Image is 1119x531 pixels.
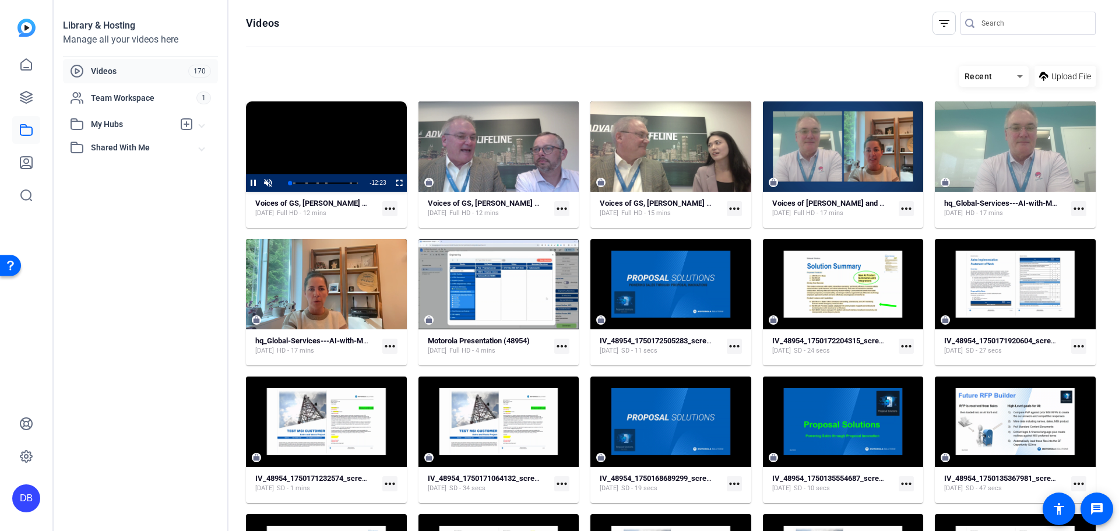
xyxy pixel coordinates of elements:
span: [DATE] [772,346,791,356]
mat-icon: filter_list [937,16,951,30]
span: [DATE] [944,484,963,493]
strong: Voices of GS, [PERSON_NAME] and [PERSON_NAME] [428,199,606,208]
mat-expansion-panel-header: My Hubs [63,112,218,136]
mat-icon: more_horiz [899,476,914,491]
a: hq_Global-Services---AI-with-Mark---[PERSON_NAME]-2025-07-02-11-11-18-168-2[DATE]HD - 17 mins [944,199,1067,218]
strong: IV_48954_1750172204315_screen [772,336,887,345]
strong: IV_48954_1750172505283_screen [600,336,715,345]
mat-expansion-panel-header: Shared With Me [63,136,218,159]
a: IV_48954_1750172505283_screen[DATE]SD - 11 secs [600,336,722,356]
button: Pause [246,174,261,192]
mat-icon: more_horiz [727,201,742,216]
span: [DATE] [428,209,446,218]
strong: IV_48954_1750171920604_screen [944,336,1059,345]
span: Shared With Me [91,142,199,154]
span: [DATE] [428,484,446,493]
strong: IV_48954_1750168689299_screen [600,474,715,483]
span: Videos [91,65,188,77]
span: Recent [965,72,993,81]
strong: Voices of [PERSON_NAME] and [PERSON_NAME] - AI [772,199,951,208]
button: Fullscreen [392,174,407,192]
div: Manage all your videos here [63,33,218,47]
mat-icon: more_horiz [899,201,914,216]
span: Full HD - 12 mins [277,209,326,218]
span: 12:23 [372,180,386,186]
a: IV_48954_1750168689299_screen[DATE]SD - 19 secs [600,474,722,493]
span: [DATE] [944,209,963,218]
button: Upload File [1034,66,1096,87]
span: SD - 19 secs [621,484,657,493]
strong: Motorola Presentation (48954) [428,336,530,345]
mat-icon: more_horiz [554,339,569,354]
img: blue-gradient.svg [17,19,36,37]
span: [DATE] [600,209,618,218]
a: Voices of GS, [PERSON_NAME] and [PERSON_NAME][DATE]Full HD - 15 mins [600,199,722,218]
strong: IV_48954_1750171064132_screen [428,474,543,483]
a: Voices of [PERSON_NAME] and [PERSON_NAME] - AI[DATE]Full HD - 17 mins [772,199,895,218]
mat-icon: accessibility [1052,502,1066,516]
span: [DATE] [944,346,963,356]
span: [DATE] [772,484,791,493]
button: Unmute [261,174,275,192]
span: Upload File [1051,71,1091,83]
span: Full HD - 17 mins [794,209,843,218]
mat-icon: more_horiz [1071,339,1086,354]
span: SD - 24 secs [794,346,830,356]
span: [DATE] [772,209,791,218]
span: [DATE] [428,346,446,356]
span: - [370,180,371,186]
span: SD - 47 secs [966,484,1002,493]
a: Voices of GS, [PERSON_NAME] and [PERSON_NAME][DATE]Full HD - 12 mins [428,199,550,218]
span: Full HD - 4 mins [449,346,495,356]
mat-icon: more_horiz [1071,201,1086,216]
span: Team Workspace [91,92,196,104]
mat-icon: more_horiz [554,476,569,491]
span: HD - 17 mins [966,209,1003,218]
div: DB [12,484,40,512]
div: Library & Hosting [63,19,218,33]
span: Full HD - 15 mins [621,209,671,218]
mat-icon: more_horiz [554,201,569,216]
span: [DATE] [255,209,274,218]
a: IV_48954_1750171920604_screen[DATE]SD - 27 secs [944,336,1067,356]
strong: Voices of GS, [PERSON_NAME] and [PERSON_NAME] [255,199,434,208]
span: HD - 17 mins [277,346,314,356]
a: IV_48954_1750135554687_screen[DATE]SD - 10 secs [772,474,895,493]
a: IV_48954_1750135367981_screen[DATE]SD - 47 secs [944,474,1067,493]
span: My Hubs [91,118,174,131]
h1: Videos [246,16,279,30]
span: SD - 10 secs [794,484,830,493]
span: [DATE] [255,346,274,356]
input: Search [981,16,1086,30]
strong: IV_48954_1750135554687_screen [772,474,887,483]
mat-icon: message [1090,502,1104,516]
strong: IV_48954_1750171232574_screen [255,474,370,483]
mat-icon: more_horiz [727,339,742,354]
strong: hq_Global-Services---AI-with-Mark---[PERSON_NAME]-2025-07-02-11-11-18-168-3 [255,336,537,345]
div: Video Player [246,101,407,192]
a: IV_48954_1750172204315_screen[DATE]SD - 24 secs [772,336,895,356]
mat-icon: more_horiz [1071,476,1086,491]
a: Voices of GS, [PERSON_NAME] and [PERSON_NAME][DATE]Full HD - 12 mins [255,199,378,218]
mat-icon: more_horiz [382,201,397,216]
a: IV_48954_1750171232574_screen[DATE]SD - 1 mins [255,474,378,493]
strong: Voices of GS, [PERSON_NAME] and [PERSON_NAME] [600,199,778,208]
mat-icon: more_horiz [382,476,397,491]
a: Motorola Presentation (48954)[DATE]Full HD - 4 mins [428,336,550,356]
span: SD - 34 secs [449,484,485,493]
a: IV_48954_1750171064132_screen[DATE]SD - 34 secs [428,474,550,493]
span: SD - 27 secs [966,346,1002,356]
mat-icon: more_horiz [727,476,742,491]
span: Full HD - 12 mins [449,209,499,218]
div: Progress Bar [290,182,358,184]
strong: IV_48954_1750135367981_screen [944,474,1059,483]
mat-icon: more_horiz [382,339,397,354]
span: [DATE] [255,484,274,493]
span: SD - 1 mins [277,484,310,493]
a: hq_Global-Services---AI-with-Mark---[PERSON_NAME]-2025-07-02-11-11-18-168-3[DATE]HD - 17 mins [255,336,378,356]
span: SD - 11 secs [621,346,657,356]
span: [DATE] [600,346,618,356]
span: [DATE] [600,484,618,493]
span: 170 [188,65,211,78]
span: 1 [196,92,211,104]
